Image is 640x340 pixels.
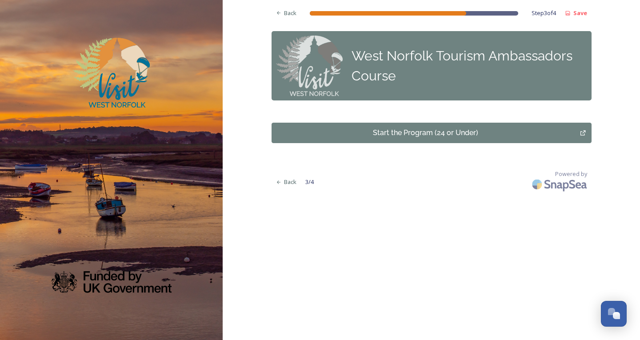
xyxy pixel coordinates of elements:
img: SnapSea Logo [529,174,592,195]
span: Back [284,178,296,186]
span: Back [284,9,296,17]
button: Open Chat [601,301,627,327]
div: Start the Program (24 or Under) [276,128,576,138]
img: Step-0_VWN_Logo_for_Panel%20on%20all%20steps.png [276,36,343,96]
span: Powered by [555,170,587,178]
span: 3 / 4 [305,178,314,186]
span: Step 3 of 4 [532,9,556,17]
button: Start the Program (24 or Under) [272,123,592,143]
strong: Save [573,9,587,17]
div: West Norfolk Tourism Ambassadors Course [352,46,587,86]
